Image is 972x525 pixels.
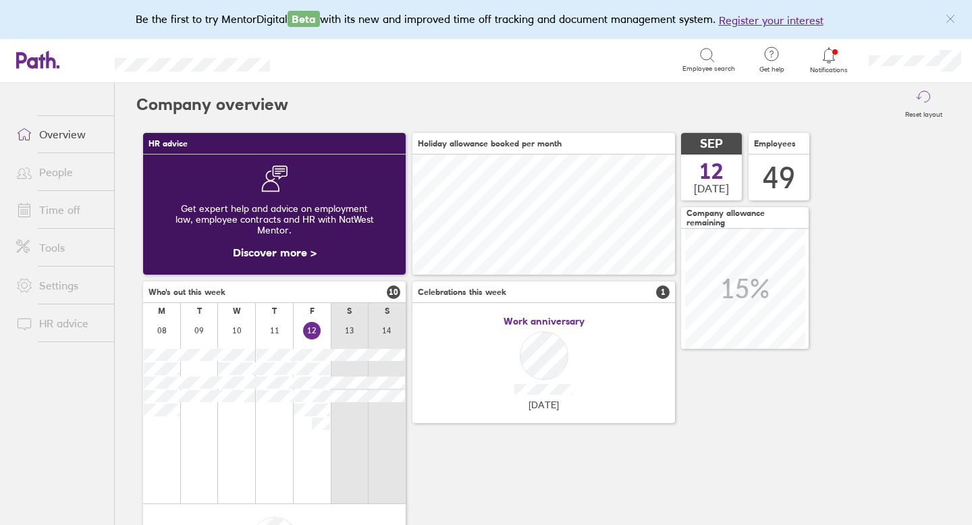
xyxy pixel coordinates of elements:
a: People [5,159,114,186]
span: Company allowance remaining [686,209,803,227]
button: Reset layout [897,83,950,126]
a: Notifications [807,46,851,74]
div: 49 [763,161,795,195]
span: Who's out this week [148,287,225,297]
div: T [272,306,277,316]
a: Overview [5,121,114,148]
span: 1 [656,285,670,299]
span: Employee search [682,65,735,73]
span: 12 [699,161,724,182]
span: Holiday allowance booked per month [418,139,562,148]
a: Settings [5,272,114,299]
span: SEP [700,137,723,151]
a: Tools [5,234,114,261]
span: Beta [288,11,320,27]
div: F [310,306,315,316]
button: Register your interest [719,12,823,28]
span: Work anniversary [504,316,585,327]
label: Reset layout [897,107,950,119]
div: Get expert help and advice on employment law, employee contracts and HR with NatWest Mentor. [154,192,395,246]
span: Employees [754,139,796,148]
span: [DATE] [529,399,559,410]
span: Get help [750,65,794,74]
span: Notifications [807,66,851,74]
span: [DATE] [694,182,729,194]
div: S [385,306,389,316]
div: Search [306,53,341,65]
div: S [347,306,352,316]
a: Time off [5,196,114,223]
div: T [197,306,202,316]
a: Discover more > [233,246,317,259]
div: M [158,306,165,316]
span: 10 [387,285,400,299]
span: Celebrations this week [418,287,506,297]
h2: Company overview [136,83,288,126]
a: HR advice [5,310,114,337]
span: HR advice [148,139,188,148]
div: Be the first to try MentorDigital with its new and improved time off tracking and document manage... [136,11,837,28]
div: W [233,306,241,316]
